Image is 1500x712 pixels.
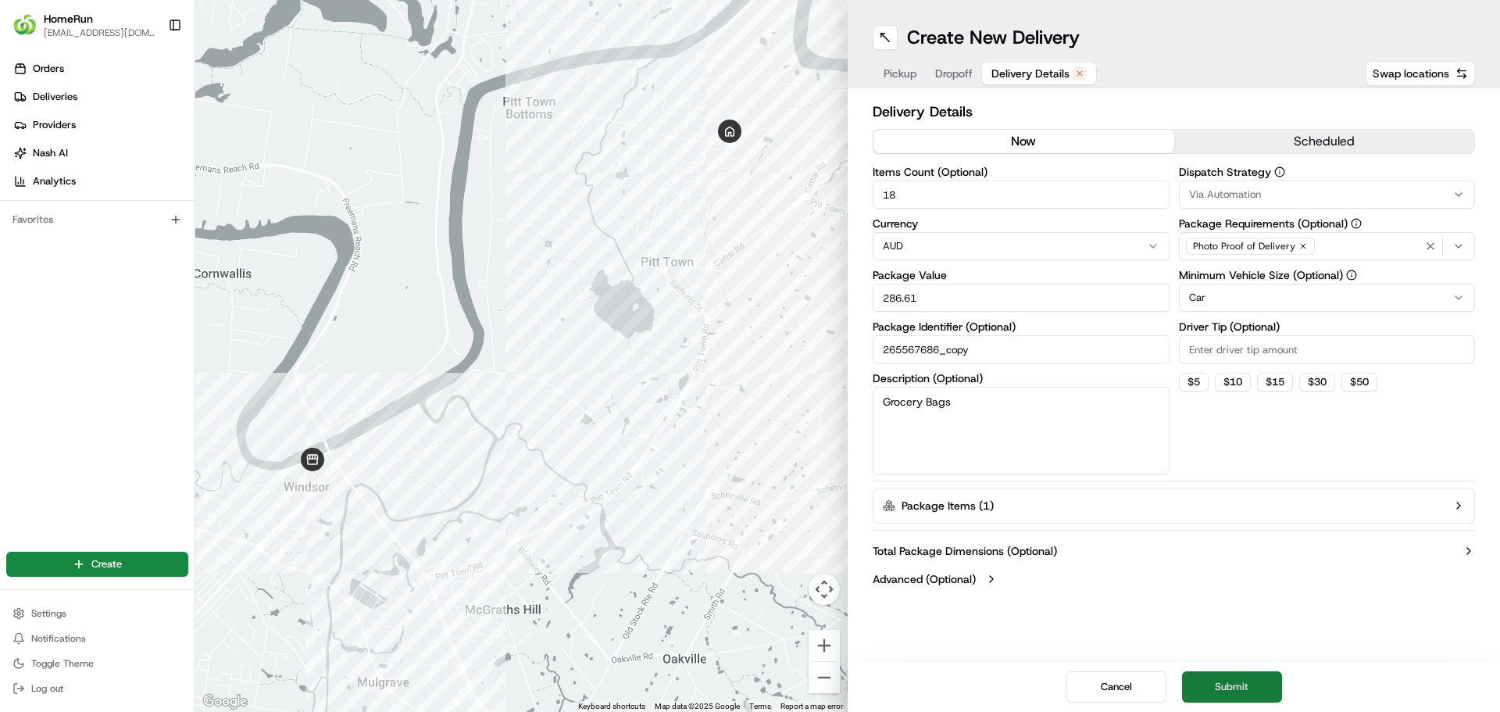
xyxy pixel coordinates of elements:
[6,113,195,138] a: Providers
[873,387,1170,474] textarea: Grocery Bags
[1174,130,1475,153] button: scheduled
[1179,270,1476,281] label: Minimum Vehicle Size (Optional)
[6,653,188,674] button: Toggle Theme
[1341,373,1377,392] button: $50
[6,628,188,649] button: Notifications
[1179,232,1476,260] button: Photo Proof of Delivery
[1373,66,1449,81] span: Swap locations
[1257,373,1293,392] button: $15
[1179,166,1476,177] label: Dispatch Strategy
[1346,270,1357,281] button: Minimum Vehicle Size (Optional)
[873,571,1475,587] button: Advanced (Optional)
[91,557,122,571] span: Create
[44,27,155,39] button: [EMAIL_ADDRESS][DOMAIN_NAME]
[873,543,1475,559] button: Total Package Dimensions (Optional)
[780,702,843,710] a: Report a map error
[6,84,195,109] a: Deliveries
[31,682,63,695] span: Log out
[873,373,1170,384] label: Description (Optional)
[873,166,1170,177] label: Items Count (Optional)
[33,118,76,132] span: Providers
[1189,188,1261,202] span: Via Automation
[907,25,1080,50] h1: Create New Delivery
[31,607,66,620] span: Settings
[873,543,1057,559] label: Total Package Dimensions (Optional)
[873,488,1475,524] button: Package Items (1)
[33,146,68,160] span: Nash AI
[1182,671,1282,703] button: Submit
[33,174,76,188] span: Analytics
[873,571,976,587] label: Advanced (Optional)
[1351,218,1362,229] button: Package Requirements (Optional)
[873,130,1174,153] button: now
[873,335,1170,363] input: Enter package identifier
[749,702,771,710] a: Terms
[6,207,188,232] div: Favorites
[6,169,195,194] a: Analytics
[6,6,162,44] button: HomeRunHomeRun[EMAIL_ADDRESS][DOMAIN_NAME]
[809,574,840,605] button: Map camera controls
[873,181,1170,209] input: Enter number of items
[1179,335,1476,363] input: Enter driver tip amount
[1193,240,1295,252] span: Photo Proof of Delivery
[902,498,994,513] label: Package Items ( 1 )
[1179,321,1476,332] label: Driver Tip (Optional)
[884,66,916,81] span: Pickup
[935,66,973,81] span: Dropoff
[31,657,94,670] span: Toggle Theme
[809,630,840,661] button: Zoom in
[6,141,195,166] a: Nash AI
[33,90,77,104] span: Deliveries
[1179,218,1476,229] label: Package Requirements (Optional)
[873,218,1170,229] label: Currency
[809,662,840,693] button: Zoom out
[31,632,86,645] span: Notifications
[655,702,740,710] span: Map data ©2025 Google
[6,678,188,699] button: Log out
[1179,373,1209,392] button: $5
[6,56,195,81] a: Orders
[44,11,93,27] button: HomeRun
[1274,166,1285,177] button: Dispatch Strategy
[1299,373,1335,392] button: $30
[873,321,1170,332] label: Package Identifier (Optional)
[1066,671,1166,703] button: Cancel
[6,552,188,577] button: Create
[33,62,64,76] span: Orders
[991,66,1070,81] span: Delivery Details
[1215,373,1251,392] button: $10
[1179,181,1476,209] button: Via Automation
[873,101,1475,123] h2: Delivery Details
[1366,61,1475,86] button: Swap locations
[578,701,645,712] button: Keyboard shortcuts
[199,692,251,712] img: Google
[6,603,188,624] button: Settings
[199,692,251,712] a: Open this area in Google Maps (opens a new window)
[12,13,37,38] img: HomeRun
[873,284,1170,312] input: Enter package value
[873,270,1170,281] label: Package Value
